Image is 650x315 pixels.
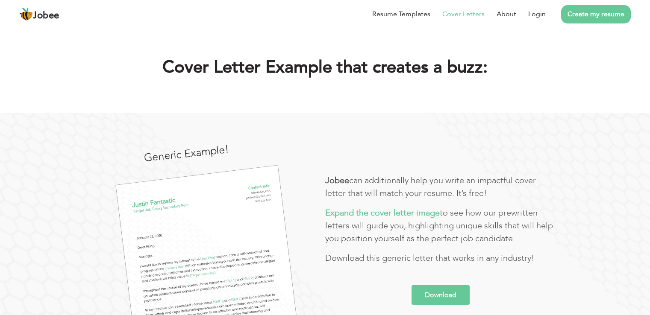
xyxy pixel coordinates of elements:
[325,175,349,186] b: Jobee
[144,149,229,158] span: Generic Example!
[372,9,430,19] a: Resume Templates
[325,252,556,265] p: Download this generic letter that works in any industry!
[19,7,59,21] a: Jobee
[325,174,556,200] p: can additionally help you write an impactful cover letter that will match your resume. It’s free!
[561,5,631,23] a: Create my resume
[497,9,516,19] a: About
[33,11,59,20] span: Jobee
[19,7,33,21] img: jobee.io
[21,56,629,79] h1: Cover Letter Example that creates a buzz:
[412,285,470,305] a: Download
[325,207,556,245] p: to see how our prewritten letters will guide you, highlighting unique skills that will help you p...
[442,9,485,19] a: Cover Letters
[325,207,440,219] b: Expand the cover letter image
[528,9,546,19] a: Login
